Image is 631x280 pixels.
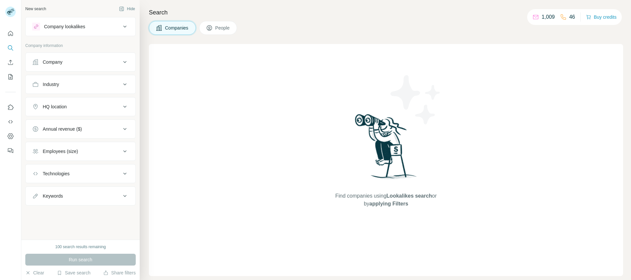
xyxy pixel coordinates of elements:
button: My lists [5,71,16,83]
div: Company lookalikes [44,23,85,30]
button: Clear [25,269,44,276]
div: 100 search results remaining [55,244,106,250]
button: Buy credits [586,12,617,22]
span: Lookalikes search [386,193,432,199]
button: Search [5,42,16,54]
button: Company lookalikes [26,19,135,34]
button: Keywords [26,188,135,204]
p: Company information [25,43,136,49]
button: Industry [26,76,135,92]
p: 46 [569,13,575,21]
span: applying Filters [369,201,408,206]
button: Use Surfe API [5,116,16,128]
button: Share filters [103,269,136,276]
button: Technologies [26,166,135,182]
div: Employees (size) [43,148,78,155]
button: Employees (size) [26,143,135,159]
button: Save search [57,269,90,276]
button: Annual revenue ($) [26,121,135,137]
button: Feedback [5,145,16,157]
span: People [215,25,230,31]
img: Surfe Illustration - Woman searching with binoculars [352,112,420,185]
button: HQ location [26,99,135,115]
div: Company [43,59,62,65]
p: 1,009 [542,13,555,21]
button: Hide [114,4,140,14]
button: Use Surfe on LinkedIn [5,101,16,113]
div: Keywords [43,193,63,199]
button: Dashboard [5,130,16,142]
button: Enrich CSV [5,56,16,68]
button: Company [26,54,135,70]
img: Surfe Illustration - Stars [386,70,445,129]
span: Companies [165,25,189,31]
div: Technologies [43,170,70,177]
h4: Search [149,8,623,17]
span: Find companies using or by [333,192,438,208]
div: Annual revenue ($) [43,126,82,132]
button: Quick start [5,28,16,39]
div: New search [25,6,46,12]
div: Industry [43,81,59,88]
div: HQ location [43,103,67,110]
